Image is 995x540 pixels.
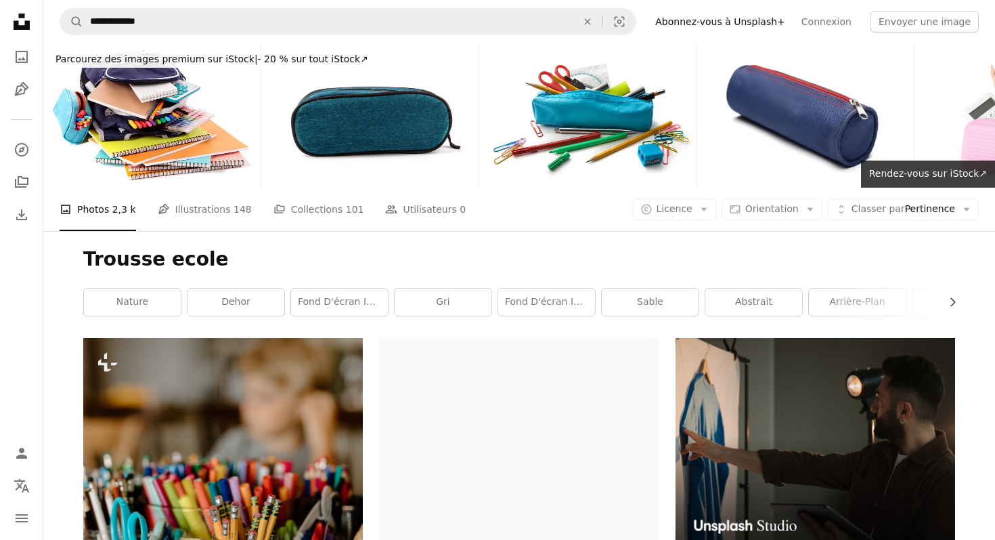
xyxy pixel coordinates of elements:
button: Envoyer une image [870,11,979,33]
a: gri [395,289,491,316]
button: Menu [8,505,35,532]
button: Effacer [573,9,602,35]
a: Collections 101 [273,188,364,231]
span: 148 [234,202,252,217]
a: Illustrations 148 [158,188,252,231]
button: Licence [633,199,716,220]
img: Trousse à crayons isolé [697,43,914,188]
a: sable [602,289,699,316]
a: arrière-plan [809,289,906,316]
form: Rechercher des visuels sur tout le site [60,8,636,35]
a: nature [84,289,181,316]
img: Un étui à crayons ou une boîte à crayons est un récipient utilisé pour stocker des crayons isolés... [261,43,478,188]
span: 101 [346,202,364,217]
a: dehor [187,289,284,316]
a: abstrait [705,289,802,316]
h1: Trousse ecole [83,247,955,272]
button: faire défiler la liste vers la droite [940,289,955,316]
a: Collections [8,169,35,196]
a: Illustrations [8,76,35,103]
span: Rendez-vous sur iStock ↗ [869,168,987,179]
button: Classer parPertinence [828,199,979,220]
a: Photos [8,43,35,70]
a: fond d'écran iphone 6 [291,289,388,316]
a: Connexion / S’inscrire [8,440,35,467]
img: Sac à dos avec fournitures scolaires [43,43,260,188]
a: Historique de téléchargement [8,201,35,228]
a: Rendez-vous sur iStock↗ [861,161,995,188]
a: fond d'écran iphone x [498,289,595,316]
a: Utilisateurs 0 [385,188,466,231]
button: Recherche de visuels [603,9,636,35]
img: Bureau: Trousse d'écolier [479,43,696,188]
span: Pertinence [852,203,955,216]
button: Langue [8,472,35,499]
span: 0 [460,202,466,217]
a: Abonnez-vous à Unsplash+ [647,11,793,33]
span: Parcourez des images premium sur iStock | [56,54,258,64]
button: Rechercher sur Unsplash [60,9,83,35]
span: Classer par [852,203,905,214]
span: Orientation [745,203,799,214]
a: Connexion [793,11,860,33]
span: Licence [657,203,692,214]
a: Explorer [8,136,35,163]
button: Orientation [722,199,822,220]
span: - 20 % sur tout iStock ↗ [56,54,368,64]
a: Parcourez des images premium sur iStock|- 20 % sur tout iStock↗ [43,43,380,76]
